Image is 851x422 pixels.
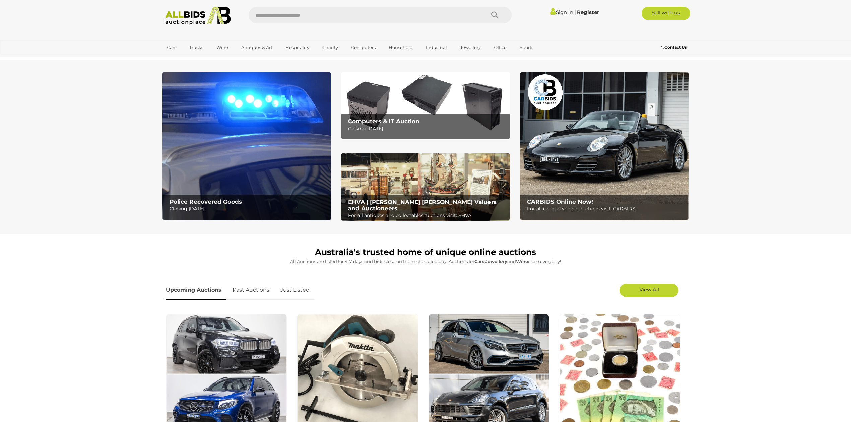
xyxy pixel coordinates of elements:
[166,280,226,300] a: Upcoming Auctions
[456,42,485,53] a: Jewellery
[341,72,510,140] a: Computers & IT Auction Computers & IT Auction Closing [DATE]
[162,72,331,220] img: Police Recovered Goods
[520,72,689,220] img: CARBIDS Online Now!
[162,72,331,220] a: Police Recovered Goods Police Recovered Goods Closing [DATE]
[275,280,315,300] a: Just Listed
[166,248,685,257] h1: Australia's trusted home of unique online auctions
[318,42,342,53] a: Charity
[574,8,576,16] span: |
[162,42,181,53] a: Cars
[227,280,274,300] a: Past Auctions
[166,258,685,265] p: All Auctions are listed for 4-7 days and bids close on their scheduled day. Auctions for , and cl...
[527,205,685,213] p: For all car and vehicle auctions visit: CARBIDS!
[520,72,689,220] a: CARBIDS Online Now! CARBIDS Online Now! For all car and vehicle auctions visit: CARBIDS!
[341,72,510,140] img: Computers & IT Auction
[474,259,484,264] strong: Cars
[185,42,208,53] a: Trucks
[237,42,277,53] a: Antiques & Art
[485,259,507,264] strong: Jewellery
[341,153,510,221] a: EHVA | Evans Hastings Valuers and Auctioneers EHVA | [PERSON_NAME] [PERSON_NAME] Valuers and Auct...
[348,199,497,212] b: EHVA | [PERSON_NAME] [PERSON_NAME] Valuers and Auctioneers
[348,125,506,133] p: Closing [DATE]
[161,7,234,25] img: Allbids.com.au
[281,42,314,53] a: Hospitality
[661,44,689,51] a: Contact Us
[341,153,510,221] img: EHVA | Evans Hastings Valuers and Auctioneers
[212,42,233,53] a: Wine
[620,284,678,297] a: View All
[170,198,242,205] b: Police Recovered Goods
[478,7,512,23] button: Search
[162,53,219,64] a: [GEOGRAPHIC_DATA]
[421,42,451,53] a: Industrial
[550,9,573,15] a: Sign In
[347,42,380,53] a: Computers
[642,7,690,20] a: Sell with us
[489,42,511,53] a: Office
[515,42,538,53] a: Sports
[348,118,419,125] b: Computers & IT Auction
[170,205,327,213] p: Closing [DATE]
[661,45,687,50] b: Contact Us
[348,211,506,220] p: For all antiques and collectables auctions visit: EHVA
[516,259,528,264] strong: Wine
[577,9,599,15] a: Register
[527,198,593,205] b: CARBIDS Online Now!
[384,42,417,53] a: Household
[639,286,659,293] span: View All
